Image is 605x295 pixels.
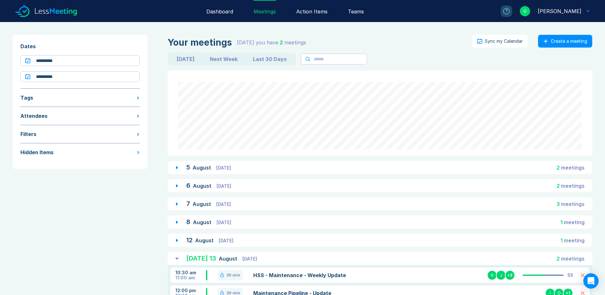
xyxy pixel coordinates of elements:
a: ? [493,5,512,17]
div: + 2 [505,270,515,280]
span: [DATE] 13 [186,254,216,262]
div: 55 [567,273,573,278]
div: Hidden Items [20,148,54,156]
span: August [219,255,239,262]
span: August [193,219,213,225]
button: Sync my Calendar [472,35,528,48]
span: 2 [557,183,560,189]
span: August [193,164,212,171]
span: [DATE] [216,201,231,207]
div: J [496,270,506,280]
button: Create a meeting [538,35,592,48]
span: August [195,237,215,244]
span: [DATE] [217,183,231,189]
button: Next Week [202,54,245,64]
div: 11:00 am [175,275,206,280]
div: David Hayter [538,7,581,15]
div: Dates [20,42,140,50]
span: [DATE] [219,238,233,243]
span: 2 [557,255,560,262]
span: 5 [186,163,190,171]
span: 2 [557,164,560,171]
button: [DATE] [169,54,202,64]
div: 12:00 pm [175,288,206,293]
span: 6 [186,182,190,189]
a: HSS - Maintenance - Weekly Update [253,271,390,279]
span: 12 [186,236,193,244]
span: 3 [557,201,560,207]
div: Your meetings [168,37,232,48]
span: meeting s [561,164,585,171]
span: meeting s [561,255,585,262]
button: Delete [581,291,585,295]
span: [DATE] [217,220,231,225]
div: Tags [20,94,33,102]
div: D [520,6,530,16]
span: [DATE] [242,256,257,261]
button: Delete [581,273,585,277]
div: Create a meeting [551,39,587,44]
div: Open Intercom Messenger [583,273,599,289]
div: Attendees [20,112,48,120]
span: August [193,201,212,207]
span: meeting [564,219,585,225]
div: 10:30 am [175,270,206,275]
button: Last 30 Days [245,54,294,64]
span: meeting [564,237,585,244]
div: 30 min [226,273,240,278]
span: August [193,183,213,189]
span: [DATE] [216,165,231,170]
span: 1 [560,237,563,244]
div: Sync my Calendar [485,39,523,44]
span: 1 [560,219,563,225]
div: Filters [20,130,36,138]
span: 2 [280,39,283,46]
span: meeting s [561,183,585,189]
div: [DATE] you have meeting s [237,39,306,46]
span: 8 [186,218,190,226]
span: meeting s [561,201,585,207]
span: 7 [186,200,190,208]
div: ? [503,8,510,14]
div: G [487,270,497,280]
